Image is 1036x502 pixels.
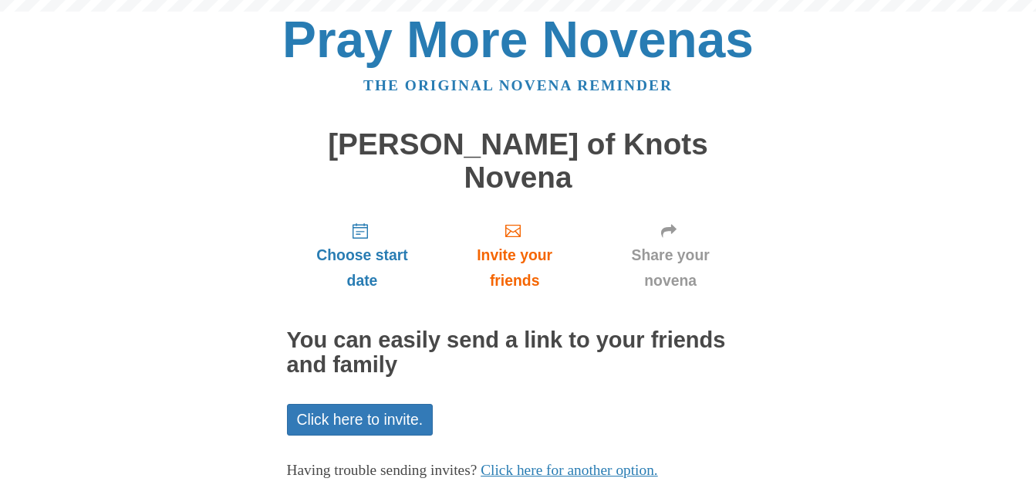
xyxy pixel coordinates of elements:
[287,462,478,478] span: Having trouble sending invites?
[453,243,575,293] span: Invite your friends
[607,243,734,293] span: Share your novena
[481,462,658,478] a: Click here for another option.
[302,243,423,293] span: Choose start date
[287,328,750,378] h2: You can easily send a link to your friends and family
[287,404,434,436] a: Click here to invite.
[287,209,438,301] a: Choose start date
[287,128,750,194] h1: [PERSON_NAME] of Knots Novena
[363,77,673,93] a: The original novena reminder
[437,209,591,301] a: Invite your friends
[282,11,754,68] a: Pray More Novenas
[592,209,750,301] a: Share your novena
